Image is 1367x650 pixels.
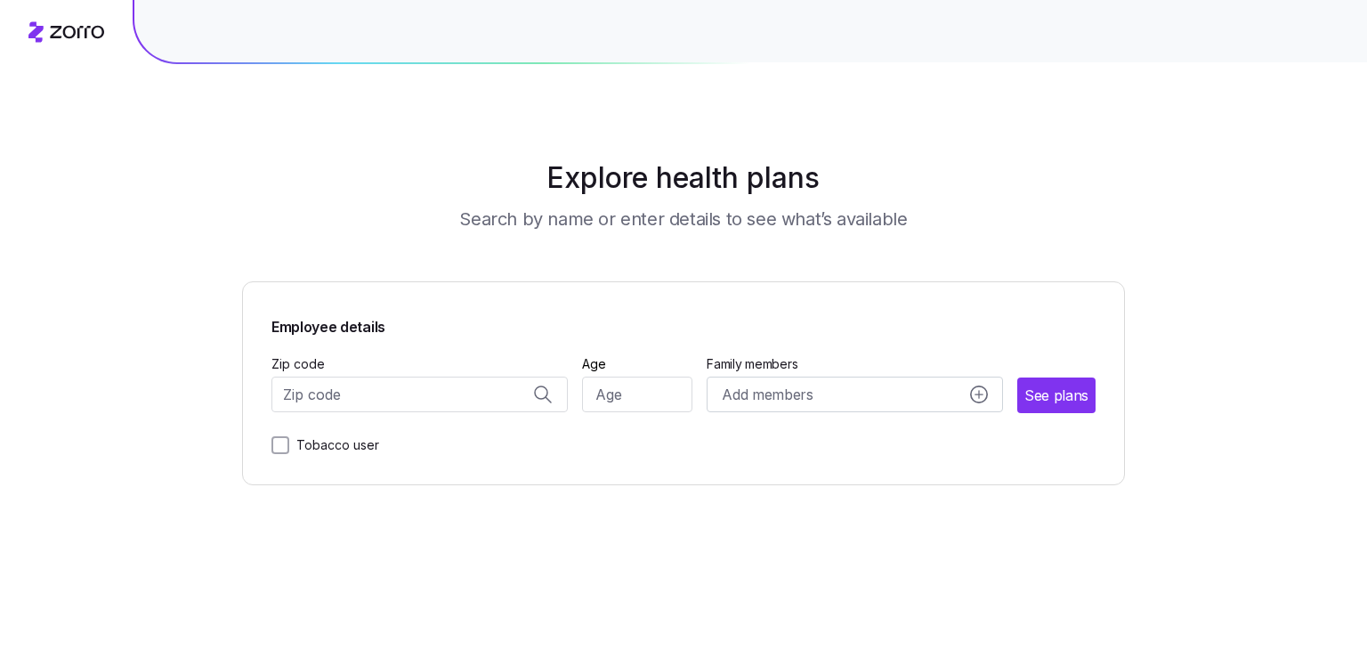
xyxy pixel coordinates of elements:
[707,355,1003,373] span: Family members
[459,207,907,232] h3: Search by name or enter details to see what’s available
[271,354,325,374] label: Zip code
[582,354,606,374] label: Age
[582,377,693,412] input: Age
[707,377,1003,412] button: Add membersadd icon
[722,384,813,406] span: Add members
[271,311,385,338] span: Employee details
[289,435,379,456] label: Tobacco user
[1017,378,1096,413] button: See plans
[287,157,1081,199] h1: Explore health plans
[970,386,988,403] svg: add icon
[1024,385,1088,407] span: See plans
[271,377,568,412] input: Zip code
